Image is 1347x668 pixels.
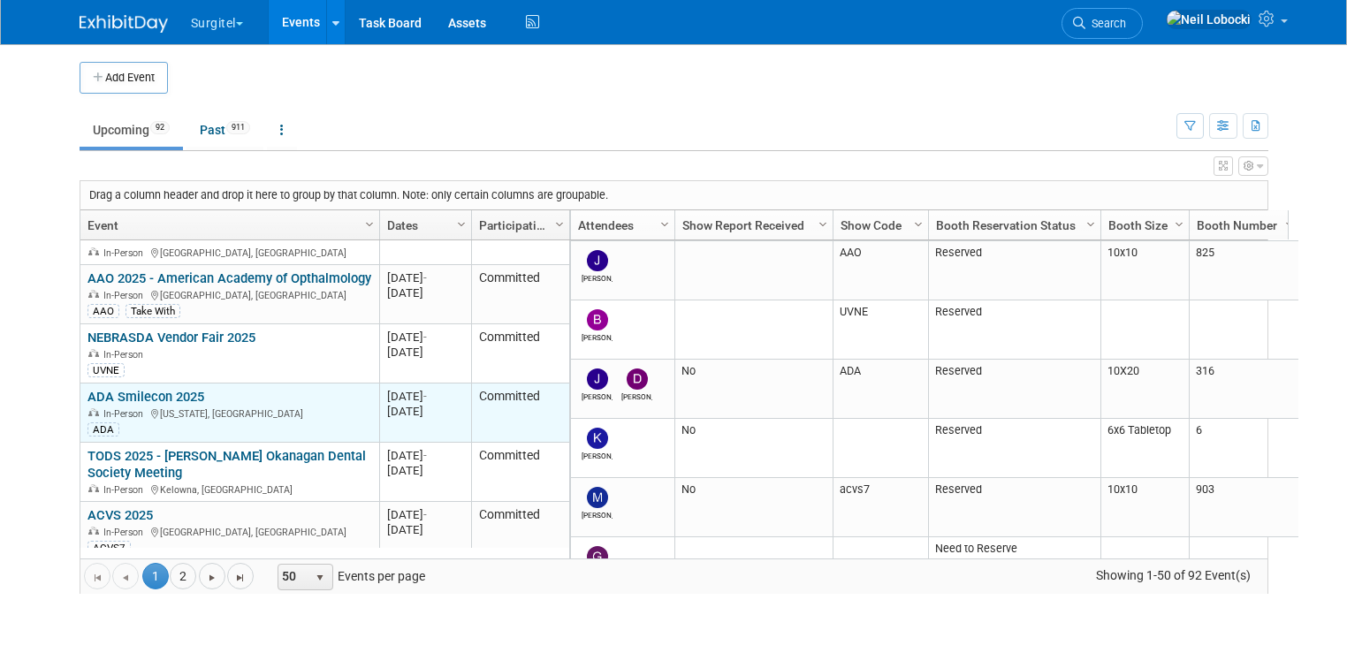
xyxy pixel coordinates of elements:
td: 6 [1189,419,1299,478]
a: AAO 2025 - American Academy of Opthalmology [88,270,371,286]
td: Committed [471,502,569,561]
div: Dan Hardy [621,390,652,401]
img: In-Person Event [88,408,99,417]
div: Kelowna, [GEOGRAPHIC_DATA] [88,482,371,497]
a: Column Settings [1169,210,1189,237]
a: Column Settings [909,210,928,237]
img: Kay Munchinsky [587,428,608,449]
span: Column Settings [1172,217,1186,232]
td: ADA [833,360,928,419]
span: Column Settings [1084,217,1098,232]
div: [GEOGRAPHIC_DATA], [GEOGRAPHIC_DATA] [88,245,371,260]
span: In-Person [103,484,148,496]
a: Participation [479,210,558,240]
div: UVNE [88,363,125,377]
td: Reserved [928,478,1100,537]
td: Committed [471,443,569,502]
div: AAO [88,304,119,318]
div: Joe Polin [582,390,613,401]
a: Past911 [186,113,263,147]
a: TODS 2025 - [PERSON_NAME] Okanagan Dental Society Meeting [88,448,366,481]
td: Committed [471,383,569,443]
span: In-Person [103,527,148,538]
div: [DATE] [387,404,463,419]
td: No [674,478,833,537]
a: Dates [387,210,460,240]
div: Brent Nowacki [582,330,613,342]
div: [DATE] [387,270,463,285]
td: UVNE [833,300,928,360]
td: Need to Reserve [928,537,1100,596]
div: Take With [126,304,180,318]
span: In-Person [103,290,148,301]
img: Dan Hardy [627,368,648,390]
a: Go to the last page [227,563,254,589]
span: Events per page [255,563,443,589]
td: Reserved [928,300,1100,360]
img: Neil Lobocki [1166,10,1252,29]
div: [GEOGRAPHIC_DATA], [GEOGRAPHIC_DATA] [88,524,371,539]
a: Go to the previous page [112,563,139,589]
span: Column Settings [816,217,830,232]
a: Column Settings [813,210,833,237]
td: Reserved [928,241,1100,300]
td: 10x10 [1100,241,1189,300]
div: [DATE] [387,463,463,478]
td: acvs7 [833,478,928,537]
img: Greg Smith [587,546,608,567]
a: Go to the first page [84,563,110,589]
a: Column Settings [655,210,674,237]
a: ACVS 2025 [88,507,153,523]
span: In-Person [103,349,148,361]
span: Column Settings [552,217,567,232]
img: In-Person Event [88,349,99,358]
a: NEBRASDA Vendor Fair 2025 [88,330,255,345]
a: Column Settings [452,210,471,237]
a: Booth Reservation Status [936,210,1089,240]
div: [DATE] [387,389,463,404]
td: 10x10 [1100,478,1189,537]
a: Column Settings [360,210,379,237]
div: [DATE] [387,507,463,522]
td: Committed [471,265,569,324]
span: In-Person [103,247,148,259]
span: - [423,508,427,521]
a: Upcoming92 [80,113,183,147]
img: In-Person Event [88,484,99,493]
img: Brent Nowacki [587,309,608,330]
td: No [674,419,833,478]
div: ACVS7 [88,541,131,555]
div: [GEOGRAPHIC_DATA], [GEOGRAPHIC_DATA] [88,287,371,302]
a: Show Report Received [682,210,821,240]
div: [DATE] [387,345,463,360]
span: Column Settings [362,217,377,232]
button: Add Event [80,62,168,94]
span: Search [1085,17,1126,30]
a: Search [1062,8,1143,39]
a: Column Settings [1280,210,1299,237]
span: Go to the previous page [118,571,133,585]
a: Column Settings [1081,210,1100,237]
div: [DATE] [387,330,463,345]
span: Showing 1-50 of 92 Event(s) [1079,563,1267,588]
td: 316 [1189,360,1299,419]
span: Go to the last page [233,571,247,585]
a: Attendees [578,210,663,240]
span: select [313,571,327,585]
div: Jeff Robbins [582,271,613,283]
img: In-Person Event [88,247,99,256]
span: Column Settings [911,217,925,232]
img: In-Person Event [88,290,99,299]
div: [DATE] [387,448,463,463]
a: Booth Size [1108,210,1177,240]
img: Jeff Robbins [587,250,608,271]
img: Joe Polin [587,368,608,390]
span: In-Person [103,408,148,420]
a: Event [88,210,368,240]
a: [PERSON_NAME] School of Dental Medicine at HPU Vendor Fair 2025 [88,211,358,244]
div: Michelle Zwingle [582,508,613,520]
span: - [423,330,427,344]
td: Reserved [928,419,1100,478]
img: In-Person Event [88,527,99,535]
span: - [423,271,427,285]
